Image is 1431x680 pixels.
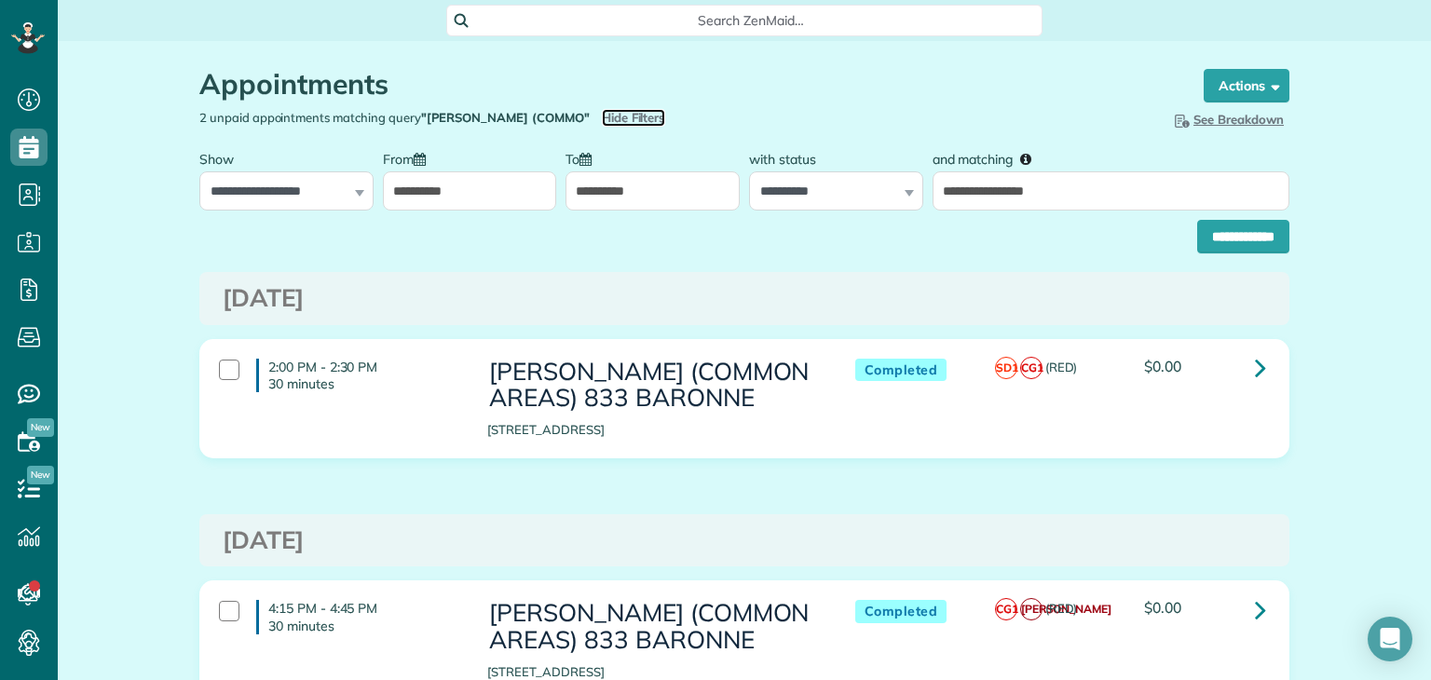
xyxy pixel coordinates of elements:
div: 2 unpaid appointments matching query [185,109,744,127]
a: Hide Filters [602,110,666,125]
p: [STREET_ADDRESS] [487,421,817,439]
label: and matching [933,141,1045,175]
span: New [27,418,54,437]
h4: 4:15 PM - 4:45 PM [256,600,459,633]
span: (RED) [1045,601,1078,616]
span: Completed [855,359,947,382]
div: Open Intercom Messenger [1368,617,1412,661]
p: 30 minutes [268,618,459,634]
h3: [PERSON_NAME] (COMMON AREAS) 833 BARONNE [487,600,817,653]
span: (RED) [1045,360,1078,374]
h4: 2:00 PM - 2:30 PM [256,359,459,392]
label: To [566,141,601,175]
h1: Appointments [199,69,1168,100]
p: 30 minutes [268,375,459,392]
span: Hide Filters [602,109,666,127]
span: [PERSON_NAME] [1020,598,1043,620]
span: $0.00 [1144,598,1181,617]
label: From [383,141,435,175]
button: Actions [1204,69,1289,102]
h3: [DATE] [223,285,1266,312]
span: New [27,466,54,484]
button: See Breakdown [1165,109,1289,129]
span: $0.00 [1144,357,1181,375]
span: CG1 [1020,357,1043,379]
h3: [DATE] [223,527,1266,554]
span: CG1 [995,598,1017,620]
span: See Breakdown [1171,112,1284,127]
h3: [PERSON_NAME] (COMMON AREAS) 833 BARONNE [487,359,817,412]
span: Completed [855,600,947,623]
span: SD1 [995,357,1017,379]
strong: "[PERSON_NAME] (COMMO" [421,110,590,125]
